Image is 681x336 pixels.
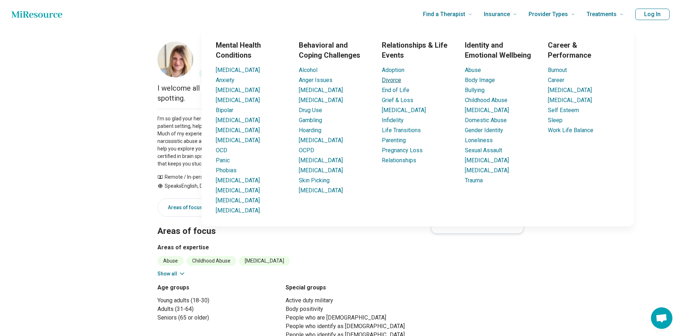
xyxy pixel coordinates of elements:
a: [MEDICAL_DATA] [465,167,509,174]
a: Anxiety [216,77,234,83]
a: [MEDICAL_DATA] [216,207,260,214]
li: Active duty military [286,296,408,305]
a: Pregnancy Loss [382,147,423,154]
h3: Areas of expertise [157,243,408,252]
a: Life Transitions [382,127,421,134]
a: [MEDICAL_DATA] [216,97,260,104]
img: Kristina Jensen, Licensed Independent Clinical Social Worker (LICSW) [157,42,193,77]
a: Work Life Balance [548,127,593,134]
a: Phobias [216,167,237,174]
a: Home page [11,7,62,21]
li: Adults (31-64) [157,305,280,313]
a: Gambling [299,117,322,124]
a: [MEDICAL_DATA] [216,87,260,93]
a: [MEDICAL_DATA] [216,197,260,204]
a: End of Life [382,87,409,93]
div: Find a Therapist [159,29,677,226]
a: Adoption [382,67,404,73]
a: Trauma [465,177,483,184]
a: [MEDICAL_DATA] [216,187,260,194]
p: I’m so glad your here, seeking healing and support. I have many years experience working in in-pa... [157,115,408,168]
span: Find a Therapist [423,9,465,19]
a: Sleep [548,117,563,124]
a: Drug Use [299,107,322,114]
a: [MEDICAL_DATA] [548,87,592,93]
li: Body positivity [286,305,408,313]
h3: Behavioral and Coping Challenges [299,40,370,60]
a: [MEDICAL_DATA] [216,117,260,124]
a: Body Image [465,77,495,83]
h3: Career & Performance [548,40,619,60]
a: Panic [216,157,230,164]
a: [MEDICAL_DATA] [299,97,343,104]
a: Anger Issues [299,77,332,83]
a: [MEDICAL_DATA] [299,157,343,164]
div: Remote / In-person [157,173,239,181]
h3: Relationships & Life Events [382,40,453,60]
div: Speaks English, Danish [157,182,239,190]
li: People who identify as [DEMOGRAPHIC_DATA] [286,322,408,331]
a: Bullying [465,87,485,93]
a: Loneliness [465,137,493,144]
a: OCD [216,147,227,154]
li: Young adults (18-30) [157,296,280,305]
h3: Mental Health Conditions [216,40,287,60]
a: Grief & Loss [382,97,413,104]
a: [MEDICAL_DATA] [216,177,260,184]
a: [MEDICAL_DATA] [216,127,260,134]
li: Abuse [157,256,184,266]
a: Sexual Assault [465,147,502,154]
a: [MEDICAL_DATA] [548,97,592,104]
p: I welcome all clients. I specialize in trauma and are trained in EMDR and brain spotting. [157,83,408,103]
span: Treatments [587,9,617,19]
a: [MEDICAL_DATA] [299,167,343,174]
a: Gender Identity [465,127,503,134]
a: Skin Picking [299,177,330,184]
a: Bipolar [216,107,233,114]
a: Hoarding [299,127,321,134]
li: Childhood Abuse [186,256,236,266]
a: [MEDICAL_DATA] [465,107,509,114]
div: Open chat [651,307,672,329]
a: Career [548,77,564,83]
button: Log In [635,9,670,20]
a: Abuse [465,67,481,73]
span: Provider Types [529,9,568,19]
span: Insurance [484,9,510,19]
a: [MEDICAL_DATA] [465,157,509,164]
a: Parenting [382,137,406,144]
li: [MEDICAL_DATA] [239,256,290,266]
li: Seniors (65 or older) [157,313,280,322]
a: [MEDICAL_DATA] [299,137,343,144]
li: People who are [DEMOGRAPHIC_DATA] [286,313,408,322]
a: [MEDICAL_DATA] [216,67,260,73]
a: Divorce [382,77,401,83]
a: OCPD [299,147,314,154]
a: Alcohol [299,67,317,73]
h3: Special groups [286,283,408,292]
a: [MEDICAL_DATA] [299,187,343,194]
a: Burnout [548,67,567,73]
h3: Age groups [157,283,280,292]
a: [MEDICAL_DATA] [299,87,343,93]
button: Show all [157,270,186,278]
a: [MEDICAL_DATA] [216,137,260,144]
a: Childhood Abuse [465,97,507,104]
a: Relationships [382,157,416,164]
a: [MEDICAL_DATA] [382,107,426,114]
a: Infidelity [382,117,404,124]
a: Domestic Abuse [465,117,507,124]
h3: Identity and Emotional Wellbeing [465,40,536,60]
h2: Areas of focus [157,208,408,237]
a: Self Esteem [548,107,579,114]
